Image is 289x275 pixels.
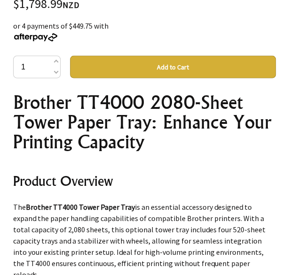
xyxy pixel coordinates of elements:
[70,56,276,78] button: Add to Cart
[13,20,276,43] div: or 4 payments of $449.75 with
[13,33,58,42] img: Afterpay
[26,202,135,212] strong: Brother TT4000 Tower Paper Tray
[13,171,276,191] h2: Product Overview
[13,92,276,152] h1: Brother TT4000 2080-Sheet Tower Paper Tray: Enhance Your Printing Capacity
